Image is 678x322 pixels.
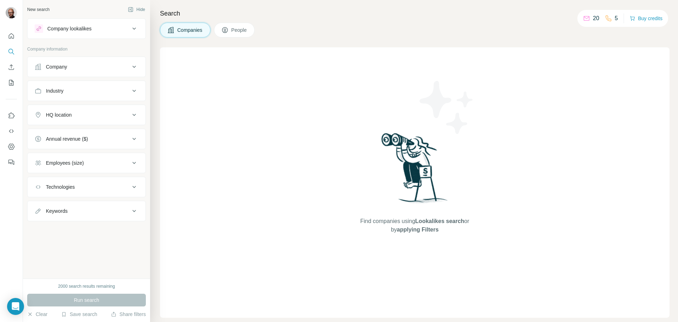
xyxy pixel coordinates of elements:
[6,7,17,18] img: Avatar
[46,111,72,118] div: HQ location
[58,283,115,289] div: 2000 search results remaining
[177,27,203,34] span: Companies
[358,217,471,234] span: Find companies using or by
[27,311,47,318] button: Clear
[27,46,146,52] p: Company information
[415,76,478,139] img: Surfe Illustration - Stars
[397,227,439,233] span: applying Filters
[28,154,145,171] button: Employees (size)
[6,140,17,153] button: Dashboard
[6,76,17,89] button: My lists
[28,20,145,37] button: Company lookalikes
[47,25,91,32] div: Company lookalikes
[28,106,145,123] button: HQ location
[27,6,49,13] div: New search
[6,30,17,42] button: Quick start
[28,58,145,75] button: Company
[6,125,17,137] button: Use Surfe API
[6,109,17,122] button: Use Surfe on LinkedIn
[593,14,599,23] p: 20
[28,130,145,147] button: Annual revenue ($)
[6,61,17,74] button: Enrich CSV
[160,8,670,18] h4: Search
[231,27,248,34] span: People
[378,131,452,210] img: Surfe Illustration - Woman searching with binoculars
[28,178,145,195] button: Technologies
[111,311,146,318] button: Share filters
[28,82,145,99] button: Industry
[46,135,88,142] div: Annual revenue ($)
[415,218,464,224] span: Lookalikes search
[7,298,24,315] div: Open Intercom Messenger
[123,4,150,15] button: Hide
[61,311,97,318] button: Save search
[615,14,618,23] p: 5
[630,13,662,23] button: Buy credits
[28,203,145,219] button: Keywords
[46,63,67,70] div: Company
[46,183,75,191] div: Technologies
[6,45,17,58] button: Search
[46,207,67,215] div: Keywords
[46,87,64,94] div: Industry
[6,156,17,169] button: Feedback
[46,159,84,166] div: Employees (size)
